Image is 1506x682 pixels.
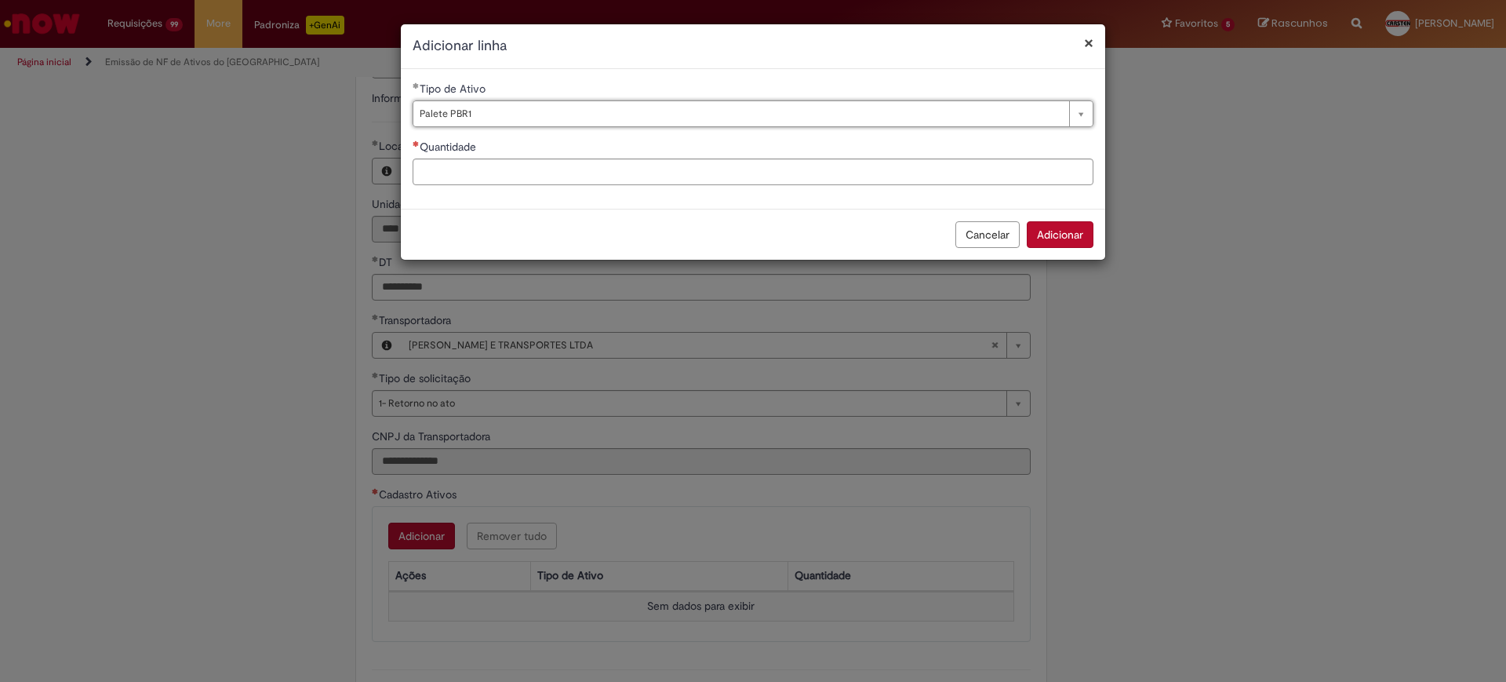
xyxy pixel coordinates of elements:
span: Palete PBR1 [420,101,1061,126]
span: Necessários [413,140,420,147]
button: Adicionar [1027,221,1093,248]
input: Quantidade [413,159,1093,185]
button: Fechar modal [1084,35,1093,51]
button: Cancelar [955,221,1020,248]
span: Quantidade [420,140,479,154]
span: Obrigatório Preenchido [413,82,420,89]
h2: Adicionar linha [413,36,1093,57]
span: Tipo de Ativo [420,82,489,96]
